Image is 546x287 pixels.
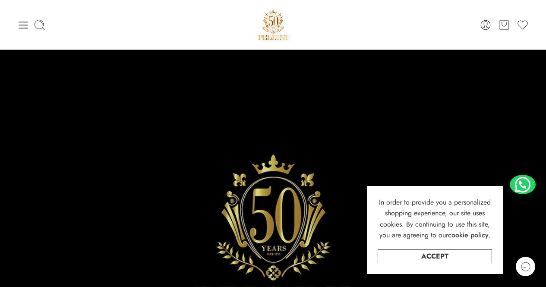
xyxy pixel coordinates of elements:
a: Cart [498,19,510,31]
a: Login / Register [480,19,492,31]
a: Wishlist [517,19,529,31]
span: In order to provide you a personalized shopping experience, our site uses cookies. By continuing ... [379,197,491,240]
a: cookie policy. [448,230,490,241]
a: Accept [378,249,492,263]
a: Pellini - [255,6,292,43]
img: Pellini [255,6,292,43]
